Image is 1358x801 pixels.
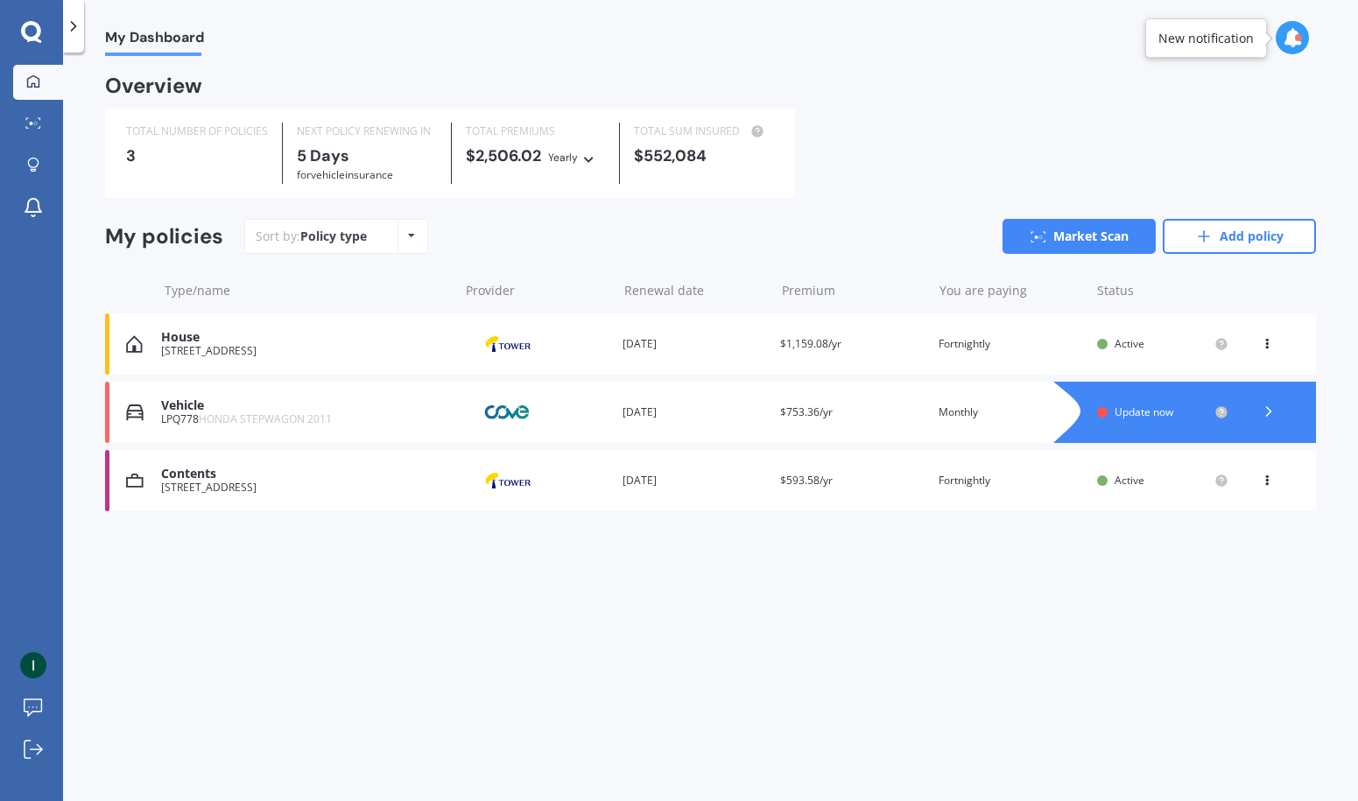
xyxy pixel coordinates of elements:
img: Vehicle [126,404,144,421]
img: Cove [464,396,552,429]
img: ACg8ocIFRfZtU-E7dPQI5VWxCJuUoUw_2X5eWpHkf9YrTmKePGIEdQ=s96-c [20,652,46,678]
span: Active [1115,336,1144,351]
img: Contents [126,472,144,489]
b: 5 Days [297,145,349,166]
div: Renewal date [624,282,768,299]
span: for Vehicle insurance [297,167,393,182]
a: Add policy [1163,219,1316,254]
div: 3 [126,147,268,165]
div: [DATE] [623,472,767,489]
div: [STREET_ADDRESS] [161,345,450,357]
div: $2,506.02 [466,147,606,166]
div: My policies [105,224,223,249]
div: Monthly [939,404,1083,421]
span: Active [1115,473,1144,488]
div: House [161,330,450,345]
div: NEXT POLICY RENEWING IN [297,123,437,140]
div: [DATE] [623,335,767,353]
div: $552,084 [634,147,774,165]
span: HONDA STEPWAGON 2011 [199,411,332,426]
div: Premium [782,282,925,299]
div: Yearly [548,149,578,166]
div: You are paying [939,282,1083,299]
img: Tower [464,327,552,361]
div: [DATE] [623,404,767,421]
img: Tower [464,464,552,497]
span: Update now [1115,404,1173,419]
img: House [126,335,143,353]
div: [STREET_ADDRESS] [161,481,450,494]
div: Overview [105,77,202,95]
span: My Dashboard [105,29,204,53]
div: Fortnightly [939,335,1083,353]
span: $1,159.08/yr [780,336,841,351]
span: $753.36/yr [780,404,833,419]
div: Fortnightly [939,472,1083,489]
span: $593.58/yr [780,473,833,488]
div: Contents [161,467,450,481]
div: TOTAL NUMBER OF POLICIES [126,123,268,140]
a: Market Scan [1003,219,1156,254]
div: Policy type [300,228,367,245]
div: TOTAL PREMIUMS [466,123,606,140]
div: Status [1097,282,1228,299]
div: Type/name [165,282,452,299]
div: New notification [1158,30,1254,47]
div: Sort by: [256,228,367,245]
div: Provider [466,282,609,299]
div: Vehicle [161,398,450,413]
div: LPQ778 [161,413,450,425]
div: TOTAL SUM INSURED [634,123,774,140]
